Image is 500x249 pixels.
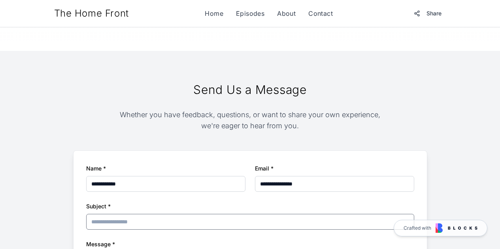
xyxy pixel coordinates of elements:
button: Share [409,6,446,21]
a: Episodes [236,9,264,18]
label: Name * [86,165,106,172]
label: Email * [255,165,274,172]
label: Message * [86,241,115,247]
a: Home [205,9,223,18]
a: Crafted with [394,220,487,236]
a: Contact [308,9,333,18]
span: Crafted with [404,225,431,231]
h2: Send Us a Message [73,82,427,97]
img: Blocks [436,223,477,233]
p: Whether you have feedback, questions, or want to share your own experience, we're eager to hear f... [117,109,383,131]
a: About [277,9,296,18]
label: Subject * [86,203,111,210]
span: Share [426,9,442,17]
a: The Home Front [54,7,129,20]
